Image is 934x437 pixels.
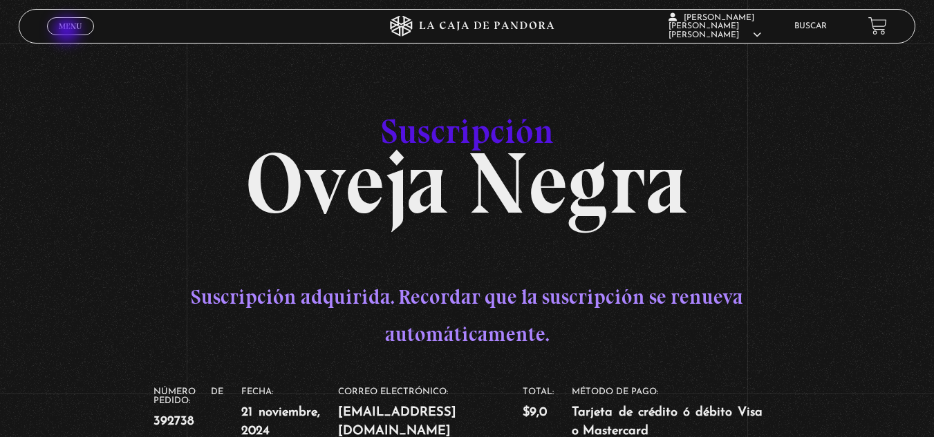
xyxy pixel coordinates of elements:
[523,406,530,419] span: $
[669,14,761,39] span: [PERSON_NAME] [PERSON_NAME] [PERSON_NAME]
[54,33,86,43] span: Cerrar
[523,387,572,422] li: Total:
[153,278,781,353] p: Suscripción adquirida. Recordar que la suscripción se renueva automáticamente.
[794,22,827,30] a: Buscar
[868,17,887,35] a: View your shopping cart
[381,110,554,152] span: Suscripción
[153,88,781,209] h1: Oveja Negra
[153,412,223,431] strong: 392738
[153,387,241,431] li: Número de pedido:
[523,406,547,419] bdi: 9,0
[59,22,82,30] span: Menu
